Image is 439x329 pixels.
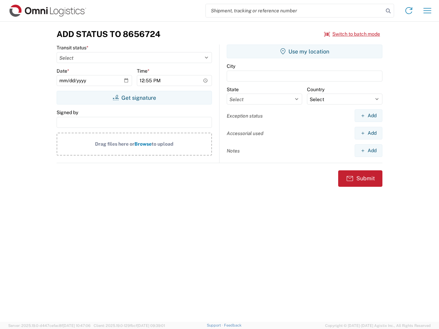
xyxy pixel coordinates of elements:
[338,170,382,187] button: Submit
[95,141,134,147] span: Drag files here or
[355,144,382,157] button: Add
[57,109,78,115] label: Signed by
[355,109,382,122] button: Add
[227,148,240,154] label: Notes
[207,323,224,327] a: Support
[57,29,161,39] h3: Add Status to 8656724
[227,45,382,58] button: Use my location
[355,127,382,139] button: Add
[227,130,263,136] label: Accessorial used
[227,63,235,69] label: City
[324,28,380,40] button: Switch to batch mode
[137,324,165,328] span: [DATE] 09:39:01
[8,324,91,328] span: Server: 2025.19.0-d447cefac8f
[325,322,431,329] span: Copyright © [DATE]-[DATE] Agistix Inc., All Rights Reserved
[227,113,263,119] label: Exception status
[152,141,174,147] span: to upload
[94,324,165,328] span: Client: 2025.19.0-129fbcf
[57,91,212,105] button: Get signature
[63,324,91,328] span: [DATE] 10:47:06
[137,68,150,74] label: Time
[307,86,324,93] label: Country
[57,45,88,51] label: Transit status
[227,86,239,93] label: State
[206,4,383,17] input: Shipment, tracking or reference number
[224,323,241,327] a: Feedback
[57,68,69,74] label: Date
[134,141,152,147] span: Browse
